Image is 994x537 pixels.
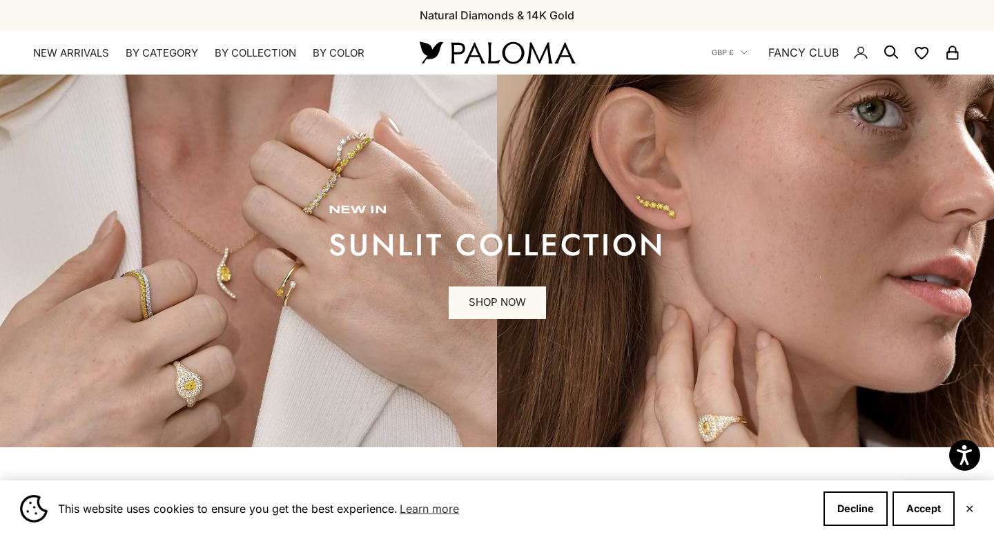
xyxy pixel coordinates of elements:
[20,495,48,523] img: Cookie banner
[33,46,109,60] a: NEW ARRIVALS
[33,46,387,60] nav: Primary navigation
[329,204,665,217] p: new in
[313,46,364,60] summary: By Color
[965,505,974,513] button: Close
[215,46,296,60] summary: By Collection
[449,286,546,320] a: SHOP NOW
[712,30,961,75] nav: Secondary navigation
[398,498,461,519] a: Learn more
[329,231,665,259] p: sunlit collection
[768,43,839,61] a: FANCY CLUB
[420,6,574,24] p: Natural Diamonds & 14K Gold
[824,491,888,526] button: Decline
[126,46,198,60] summary: By Category
[712,46,734,59] span: GBP £
[712,46,748,59] button: GBP £
[58,498,812,519] span: This website uses cookies to ensure you get the best experience.
[893,491,955,526] button: Accept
